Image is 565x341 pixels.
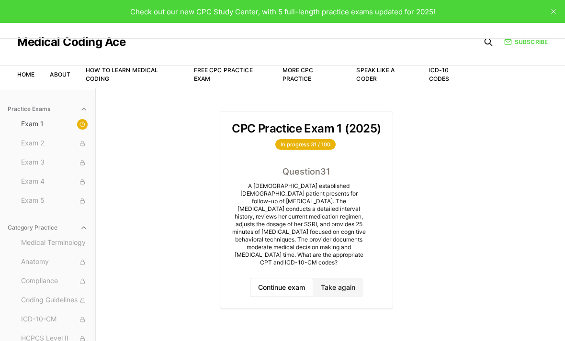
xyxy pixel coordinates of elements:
button: Anatomy [17,254,91,270]
a: About [50,71,70,78]
span: Check out our new CPC Study Center, with 5 full-length practice exams updated for 2025! [130,7,435,16]
button: Exam 2 [17,136,91,151]
span: Medical Terminology [21,238,88,248]
button: Continue exam [250,278,313,297]
button: Exam 5 [17,193,91,209]
span: Coding Guidelines [21,295,88,306]
button: Exam 4 [17,174,91,189]
a: Free CPC Practice Exam [194,66,253,82]
button: Coding Guidelines [17,293,91,308]
div: In progress 31 / 100 [275,139,336,150]
span: Exam 4 [21,176,88,187]
button: Exam 3 [17,155,91,170]
span: Exam 1 [21,119,88,130]
div: Question 31 [232,165,381,178]
span: Exam 2 [21,138,88,149]
button: close [546,4,561,19]
button: Category Practice [4,220,91,235]
button: ICD-10-CM [17,312,91,327]
button: Take again [313,278,363,297]
span: Exam 5 [21,196,88,206]
a: More CPC Practice [282,66,314,82]
span: Compliance [21,276,88,286]
span: Exam 3 [21,157,88,168]
h3: CPC Practice Exam 1 (2025) [232,123,381,134]
button: Exam 1 [17,117,91,132]
a: Subscribe [504,38,548,46]
a: Home [17,71,34,78]
div: A [DEMOGRAPHIC_DATA] established [DEMOGRAPHIC_DATA] patient presents for follow-up of [MEDICAL_DA... [232,182,366,266]
a: Speak Like a Coder [356,66,394,82]
span: Anatomy [21,257,88,267]
button: Practice Exams [4,101,91,117]
a: Medical Coding Ace [17,36,125,48]
a: How to Learn Medical Coding [86,66,158,82]
span: ICD-10-CM [21,314,88,325]
a: ICD-10 Codes [429,66,450,82]
button: Medical Terminology [17,235,91,251]
button: Compliance [17,274,91,289]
